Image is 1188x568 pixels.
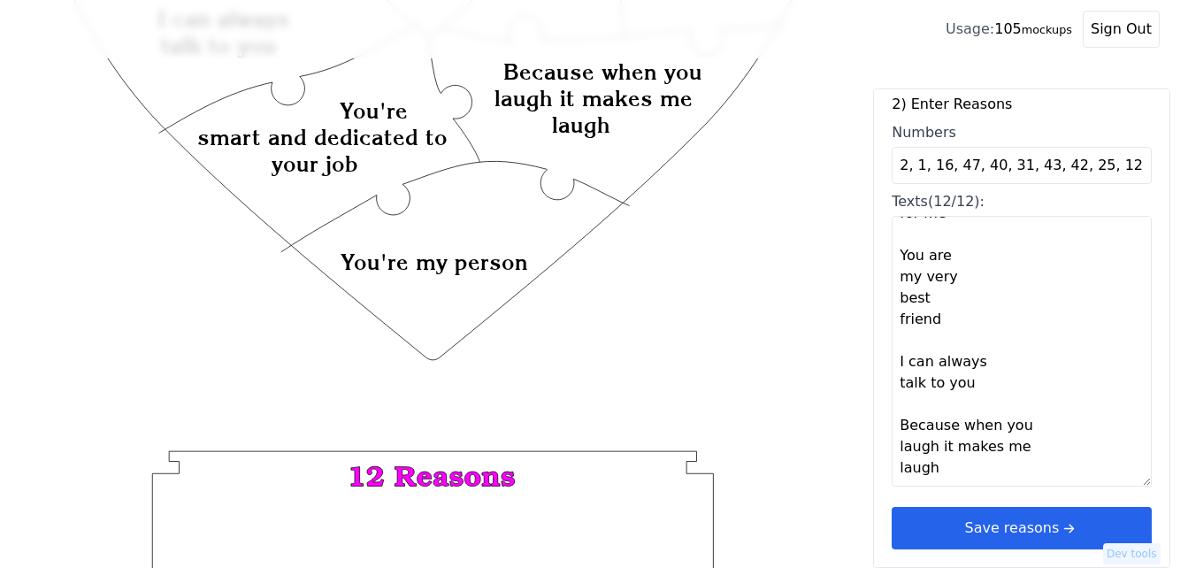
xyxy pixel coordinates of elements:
[1022,23,1072,36] small: mockups
[272,150,358,177] text: your job
[197,124,448,150] text: smart and dedicated to
[1059,518,1078,538] svg: arrow right short
[892,507,1152,549] button: Save reasonsarrow right short
[340,97,408,124] text: You're
[503,58,702,85] text: Because when you
[892,216,1152,487] textarea: Texts(12/12):
[946,19,1072,40] div: 105
[552,111,610,138] text: laugh
[1083,11,1160,48] button: Sign Out
[341,249,528,275] text: You're my person
[892,94,1152,115] label: 2) Enter Reasons
[892,147,1152,184] input: Numbers
[892,191,1152,212] div: Texts
[946,20,994,37] span: Usage:
[494,85,693,111] text: laugh it makes me
[1103,543,1161,564] button: Dev tools
[928,193,985,210] span: (12/12):
[892,122,1152,143] div: Numbers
